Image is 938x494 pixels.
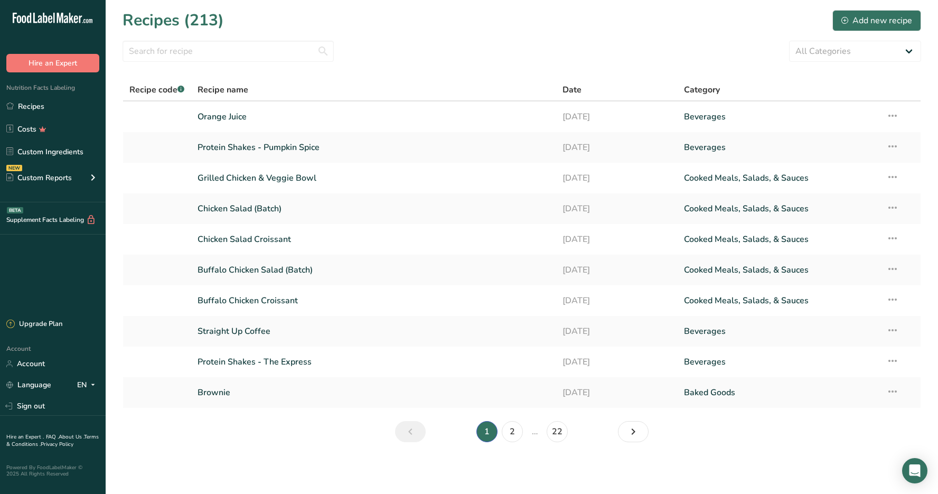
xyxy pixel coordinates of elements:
div: Custom Reports [6,172,72,183]
a: Beverages [684,106,874,128]
a: Previous page [395,421,426,442]
input: Search for recipe [123,41,334,62]
div: Upgrade Plan [6,319,62,330]
a: About Us . [59,433,84,441]
div: Open Intercom Messenger [902,458,927,483]
a: Terms & Conditions . [6,433,99,448]
a: Brownie [198,381,549,404]
a: Buffalo Chicken Croissant [198,290,549,312]
button: Hire an Expert [6,54,99,72]
a: Protein Shakes - The Express [198,351,549,373]
a: Cooked Meals, Salads, & Sauces [684,167,874,189]
a: [DATE] [562,106,671,128]
a: Language [6,376,51,394]
span: Category [684,83,720,96]
a: Cooked Meals, Salads, & Sauces [684,198,874,220]
a: [DATE] [562,320,671,342]
h1: Recipes (213) [123,8,224,32]
a: Cooked Meals, Salads, & Sauces [684,290,874,312]
a: [DATE] [562,136,671,159]
a: [DATE] [562,228,671,250]
a: [DATE] [562,290,671,312]
a: Straight Up Coffee [198,320,549,342]
a: Cooked Meals, Salads, & Sauces [684,259,874,281]
a: Buffalo Chicken Salad (Batch) [198,259,549,281]
a: [DATE] [562,351,671,373]
a: Chicken Salad Croissant [198,228,549,250]
div: EN [77,379,99,392]
div: NEW [6,165,22,171]
a: Hire an Expert . [6,433,44,441]
a: [DATE] [562,381,671,404]
a: Cooked Meals, Salads, & Sauces [684,228,874,250]
span: Recipe name [198,83,248,96]
a: [DATE] [562,259,671,281]
a: Page 22. [547,421,568,442]
span: Date [562,83,581,96]
div: BETA [7,207,23,213]
a: Privacy Policy [41,441,73,448]
a: Page 2. [502,421,523,442]
a: Next page [618,421,649,442]
a: FAQ . [46,433,59,441]
a: Beverages [684,351,874,373]
span: Recipe code [129,84,184,96]
div: Add new recipe [841,14,912,27]
a: Grilled Chicken & Veggie Bowl [198,167,549,189]
div: Powered By FoodLabelMaker © 2025 All Rights Reserved [6,464,99,477]
button: Add new recipe [832,10,921,31]
a: [DATE] [562,198,671,220]
a: [DATE] [562,167,671,189]
a: Protein Shakes - Pumpkin Spice [198,136,549,159]
a: Orange Juice [198,106,549,128]
a: Baked Goods [684,381,874,404]
a: Chicken Salad (Batch) [198,198,549,220]
a: Beverages [684,136,874,159]
a: Beverages [684,320,874,342]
